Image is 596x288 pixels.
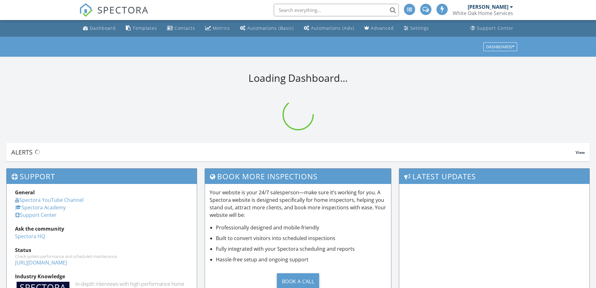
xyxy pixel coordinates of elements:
[216,256,387,263] li: Hassle-free setup and ongoing support
[453,10,513,16] div: White Oak Home Services
[165,23,198,34] a: Contacts
[15,246,188,254] div: Status
[274,4,399,16] input: Search everything...
[410,25,429,31] div: Settings
[477,25,513,31] div: Support Center
[11,148,576,156] div: Alerts
[362,23,396,34] a: Advanced
[213,25,230,31] div: Metrics
[486,45,514,49] div: Dashboards
[371,25,394,31] div: Advanced
[15,273,188,280] div: Industry Knowledge
[133,25,157,31] div: Templates
[301,23,357,34] a: Automations (Advanced)
[311,25,354,31] div: Automations (Adv)
[15,259,67,266] a: [URL][DOMAIN_NAME]
[210,189,387,219] p: Your website is your 24/7 salesperson—make sure it’s working for you. A Spectora website is desig...
[247,25,294,31] div: Automations (Basic)
[15,204,66,211] a: Spectora Academy
[90,25,116,31] div: Dashboard
[15,225,188,233] div: Ask the community
[79,8,149,22] a: SPECTORA
[216,234,387,242] li: Built to convert visitors into scheduled inspections
[399,169,589,184] h3: Latest Updates
[15,233,45,240] a: Spectora HQ
[15,254,188,259] div: Check system performance and scheduled maintenance.
[237,23,296,34] a: Automations (Basic)
[216,245,387,253] li: Fully integrated with your Spectora scheduling and reports
[15,189,35,196] strong: General
[15,196,84,203] a: Spectora YouTube Channel
[7,169,197,184] h3: Support
[97,3,149,16] span: SPECTORA
[175,25,195,31] div: Contacts
[401,23,431,34] a: Settings
[483,42,517,51] button: Dashboards
[123,23,160,34] a: Templates
[79,3,93,17] img: The Best Home Inspection Software - Spectora
[216,224,387,231] li: Professionally designed and mobile-friendly
[205,169,391,184] h3: Book More Inspections
[468,23,516,34] a: Support Center
[203,23,232,34] a: Metrics
[15,212,57,218] a: Support Center
[80,23,118,34] a: Dashboard
[576,150,585,155] span: View
[468,4,508,10] div: [PERSON_NAME]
